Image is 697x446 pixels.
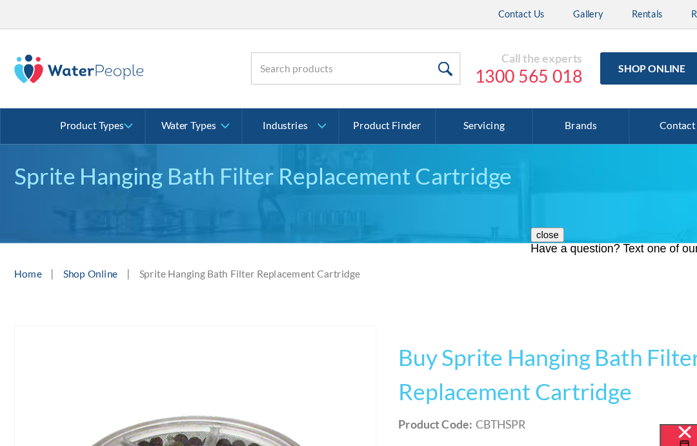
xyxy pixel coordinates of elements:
a: Product Finder [305,97,392,130]
a: Water Types [131,97,217,130]
a: 1300 565 018 [427,59,524,78]
div: Sprite Hanging Bath Filter Replacement Cartridge [13,143,684,174]
a: Home [13,239,37,253]
div: | [112,238,119,254]
img: The Water People [13,49,129,75]
a: Brands [480,97,567,130]
div: Water Types [145,108,194,119]
iframe: podium webchat widget prompt [478,205,697,360]
div: Industries [237,108,277,119]
a: Shop Online [540,47,633,76]
a: Servicing [392,97,480,130]
div: | [44,238,50,254]
div: CBTHSPR [428,374,473,390]
div: $ 49.00 [358,420,684,441]
div: Sprite Hanging Bath Filter Replacement Cartridge [125,239,324,253]
iframe: podium webchat widget bubble [594,381,697,446]
strong: Product Code: [358,376,425,388]
div: Product Types [54,108,111,119]
a: Industries [218,97,305,130]
h1: Buy Sprite Hanging Bath Filter Replacement Cartridge [358,306,684,368]
a: Shop Online [57,239,106,253]
a: Contact [567,97,654,130]
img: shopping cart [656,51,681,72]
a: Product Types [44,97,130,130]
a: Open cart [653,46,684,77]
div: Call the experts [427,46,524,59]
input: Search products [226,47,414,76]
